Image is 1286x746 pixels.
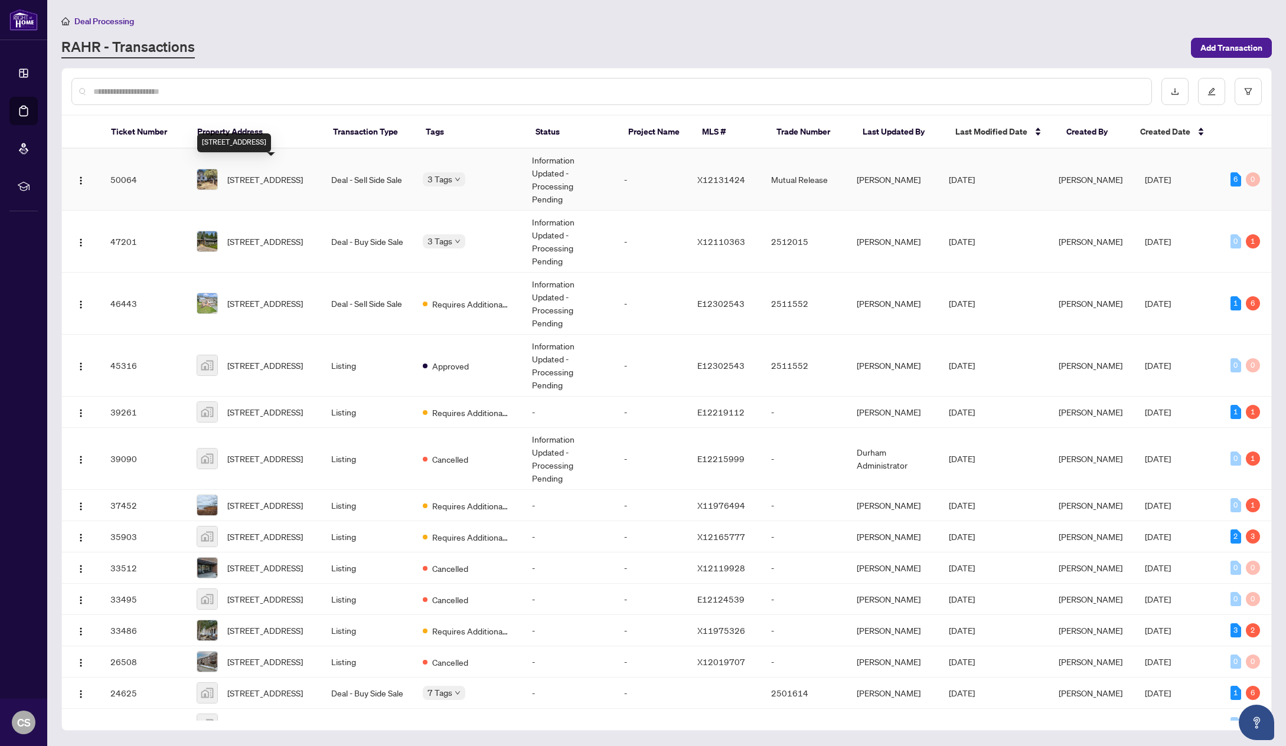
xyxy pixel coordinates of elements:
[197,714,217,734] img: thumbnail-img
[1145,453,1171,464] span: [DATE]
[1246,451,1260,466] div: 1
[615,490,688,521] td: -
[1145,625,1171,636] span: [DATE]
[76,176,86,185] img: Logo
[523,678,615,709] td: -
[322,335,414,397] td: Listing
[432,406,509,419] span: Requires Additional Docs
[847,149,939,211] td: [PERSON_NAME]
[847,273,939,335] td: [PERSON_NAME]
[76,455,86,464] img: Logo
[1230,686,1241,700] div: 1
[432,593,468,606] span: Cancelled
[615,397,688,428] td: -
[847,490,939,521] td: [PERSON_NAME]
[71,403,90,421] button: Logo
[619,116,693,149] th: Project Name
[71,527,90,546] button: Logo
[1059,656,1122,667] span: [PERSON_NAME]
[1145,594,1171,604] span: [DATE]
[71,356,90,375] button: Logo
[117,68,127,78] img: tab_keywords_by_traffic_grey.svg
[76,362,86,371] img: Logo
[416,116,526,149] th: Tags
[762,335,847,397] td: 2511552
[19,31,28,40] img: website_grey.svg
[523,273,615,335] td: Information Updated - Processing Pending
[949,174,975,185] span: [DATE]
[322,552,414,584] td: Listing
[1246,655,1260,669] div: 0
[197,683,217,703] img: thumbnail-img
[1246,498,1260,512] div: 1
[693,116,766,149] th: MLS #
[101,646,187,678] td: 26508
[847,521,939,552] td: [PERSON_NAME]
[197,589,217,609] img: thumbnail-img
[1059,625,1122,636] span: [PERSON_NAME]
[946,116,1057,149] th: Last Modified Date
[949,500,975,511] span: [DATE]
[71,621,90,640] button: Logo
[697,531,745,542] span: X12165777
[227,405,303,418] span: [STREET_ADDRESS]
[762,211,847,273] td: 2512015
[227,530,303,543] span: [STREET_ADDRESS]
[697,453,745,464] span: E12215999
[1059,688,1122,698] span: [PERSON_NAME]
[76,596,86,605] img: Logo
[1200,38,1262,57] span: Add Transaction
[1239,705,1274,740] button: Open asap
[197,526,217,547] img: thumbnail-img
[1246,234,1260,248] div: 1
[1230,498,1241,512] div: 0
[847,211,939,273] td: [PERSON_NAME]
[1246,405,1260,419] div: 1
[1230,623,1241,637] div: 3
[523,149,615,211] td: Information Updated - Processing Pending
[71,449,90,468] button: Logo
[847,397,939,428] td: [PERSON_NAME]
[432,359,469,372] span: Approved
[1059,453,1122,464] span: [PERSON_NAME]
[31,31,195,40] div: Domain: [PERSON_NAME][DOMAIN_NAME]
[227,686,303,699] span: [STREET_ADDRESS]
[322,646,414,678] td: Listing
[322,273,414,335] td: Deal - Sell Side Sale
[762,397,847,428] td: -
[227,235,303,248] span: [STREET_ADDRESS]
[432,297,509,310] span: Requires Additional Docs
[130,70,199,77] div: Keywords by Traffic
[1140,125,1190,138] span: Created Date
[1230,451,1241,466] div: 0
[1145,407,1171,417] span: [DATE]
[1161,78,1189,105] button: download
[427,686,452,699] span: 7 Tags
[697,625,745,636] span: X11975326
[1145,562,1171,573] span: [DATE]
[197,231,217,251] img: thumbnail-img
[101,584,187,615] td: 33495
[762,709,847,740] td: -
[1059,236,1122,247] span: [PERSON_NAME]
[1230,296,1241,310] div: 1
[1059,360,1122,371] span: [PERSON_NAME]
[1244,87,1252,96] span: filter
[61,37,195,58] a: RAHR - Transactions
[1230,655,1241,669] div: 0
[762,584,847,615] td: -
[101,397,187,428] td: 39261
[74,16,134,27] span: Deal Processing
[432,624,509,637] span: Requires Additional Docs
[432,531,509,544] span: Requires Additional Docs
[71,170,90,189] button: Logo
[1246,592,1260,606] div: 0
[949,236,975,247] span: [DATE]
[101,521,187,552] td: 35903
[949,531,975,542] span: [DATE]
[197,293,217,313] img: thumbnail-img
[61,17,70,25] span: home
[523,615,615,646] td: -
[697,174,745,185] span: X12131424
[322,428,414,490] td: Listing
